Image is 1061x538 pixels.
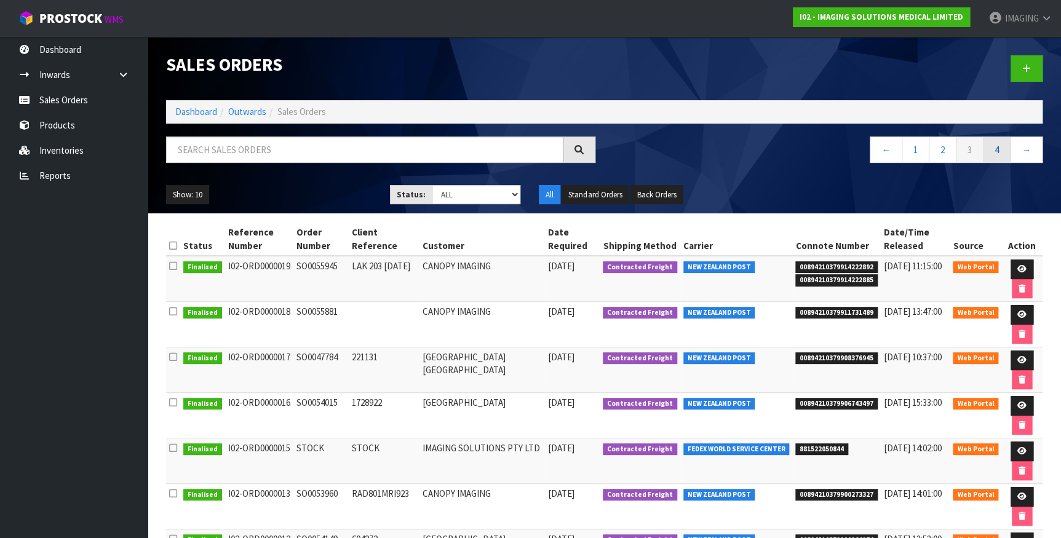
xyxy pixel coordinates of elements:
[349,347,419,393] td: 221131
[183,489,222,501] span: Finalised
[953,398,998,410] span: Web Portal
[293,347,349,393] td: SO0047784
[419,256,544,302] td: CANOPY IMAGING
[795,352,878,365] span: 00894210379908376945
[603,352,677,365] span: Contracted Freight
[603,307,677,319] span: Contracted Freight
[544,223,600,256] th: Date Required
[175,106,217,117] a: Dashboard
[547,260,574,272] span: [DATE]
[349,223,419,256] th: Client Reference
[795,398,878,410] span: 00894210379906743497
[795,261,878,274] span: 00894210379914222892
[795,274,878,287] span: 00894210379914222885
[225,223,293,256] th: Reference Number
[953,307,998,319] span: Web Portal
[293,256,349,302] td: SO0055945
[884,442,942,454] span: [DATE] 14:02:00
[349,438,419,484] td: STOCK
[277,106,326,117] span: Sales Orders
[953,489,998,501] span: Web Portal
[547,442,574,454] span: [DATE]
[683,307,755,319] span: NEW ZEALAND POST
[600,223,680,256] th: Shipping Method
[1001,223,1043,256] th: Action
[1010,136,1043,163] a: →
[419,302,544,347] td: CANOPY IMAGING
[950,223,1001,256] th: Source
[183,307,222,319] span: Finalised
[105,14,124,25] small: WMS
[539,185,560,205] button: All
[349,393,419,438] td: 1728922
[419,347,544,393] td: [GEOGRAPHIC_DATA] [GEOGRAPHIC_DATA]
[795,443,848,456] span: 881522050844
[419,438,544,484] td: IMAGING SOLUTIONS PTY LTD
[983,136,1011,163] a: 4
[349,484,419,529] td: RAD801MRI923
[225,347,293,393] td: I02-ORD0000017
[225,438,293,484] td: I02-ORD0000015
[683,398,755,410] span: NEW ZEALAND POST
[225,302,293,347] td: I02-ORD0000018
[183,443,222,456] span: Finalised
[902,136,929,163] a: 1
[884,260,942,272] span: [DATE] 11:15:00
[166,55,595,75] h1: Sales Orders
[225,393,293,438] td: I02-ORD0000016
[547,351,574,363] span: [DATE]
[603,489,677,501] span: Contracted Freight
[293,393,349,438] td: SO0054015
[547,397,574,408] span: [DATE]
[630,185,683,205] button: Back Orders
[680,223,793,256] th: Carrier
[884,397,942,408] span: [DATE] 15:33:00
[293,438,349,484] td: STOCK
[39,10,102,26] span: ProStock
[419,393,544,438] td: [GEOGRAPHIC_DATA]
[683,443,790,456] span: FEDEX WORLD SERVICE CENTER
[183,398,222,410] span: Finalised
[953,352,998,365] span: Web Portal
[180,223,225,256] th: Status
[419,223,544,256] th: Customer
[603,398,677,410] span: Contracted Freight
[603,261,677,274] span: Contracted Freight
[293,302,349,347] td: SO0055881
[956,136,984,163] a: 3
[792,223,881,256] th: Connote Number
[225,256,293,302] td: I02-ORD0000019
[884,351,942,363] span: [DATE] 10:37:00
[881,223,950,256] th: Date/Time Released
[166,185,209,205] button: Show: 10
[683,352,755,365] span: NEW ZEALAND POST
[397,189,426,200] strong: Status:
[870,136,902,163] a: ←
[683,489,755,501] span: NEW ZEALAND POST
[929,136,956,163] a: 2
[225,484,293,529] td: I02-ORD0000013
[18,10,34,26] img: cube-alt.png
[419,484,544,529] td: CANOPY IMAGING
[795,307,878,319] span: 00894210379911731489
[884,488,942,499] span: [DATE] 14:01:00
[1004,12,1038,24] span: IMAGING
[953,443,998,456] span: Web Portal
[547,306,574,317] span: [DATE]
[562,185,629,205] button: Standard Orders
[603,443,677,456] span: Contracted Freight
[166,136,563,163] input: Search sales orders
[293,223,349,256] th: Order Number
[683,261,755,274] span: NEW ZEALAND POST
[183,352,222,365] span: Finalised
[884,306,942,317] span: [DATE] 13:47:00
[293,484,349,529] td: SO0053960
[228,106,266,117] a: Outwards
[614,136,1043,167] nav: Page navigation
[183,261,222,274] span: Finalised
[547,488,574,499] span: [DATE]
[800,12,963,22] strong: I02 - IMAGING SOLUTIONS MEDICAL LIMITED
[795,489,878,501] span: 00894210379900273327
[349,256,419,302] td: LAK 203 [DATE]
[953,261,998,274] span: Web Portal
